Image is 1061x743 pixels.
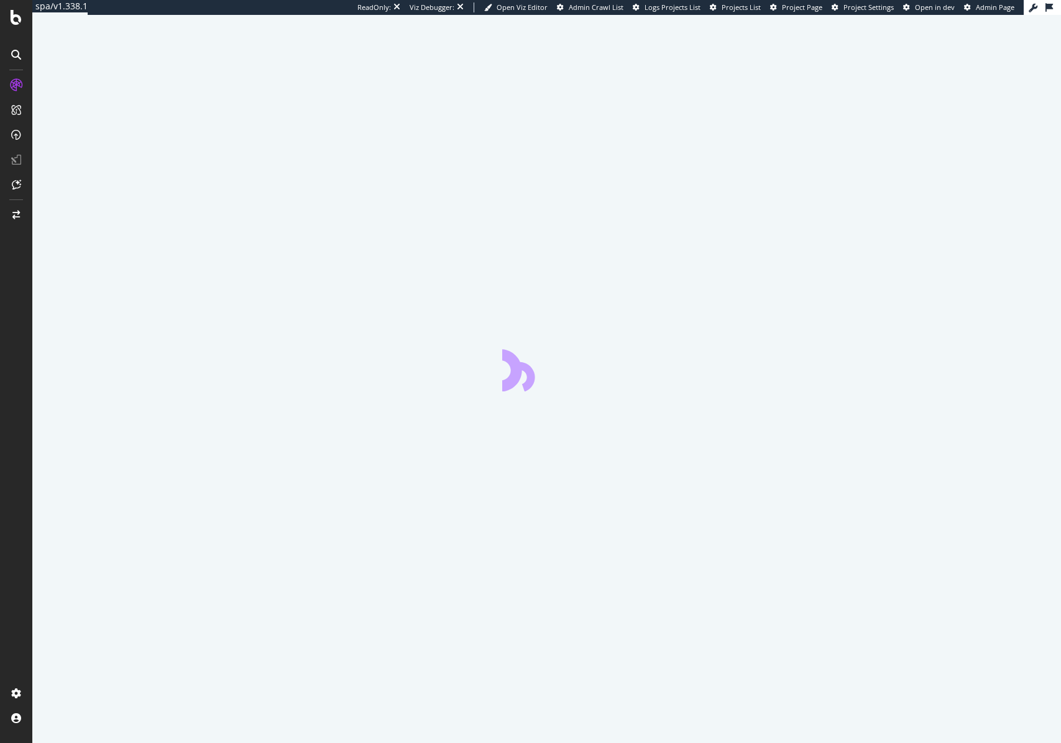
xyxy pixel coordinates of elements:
a: Project Page [770,2,822,12]
a: Project Settings [832,2,894,12]
a: Admin Crawl List [557,2,623,12]
span: Open in dev [915,2,955,12]
a: Projects List [710,2,761,12]
span: Projects List [722,2,761,12]
span: Admin Crawl List [569,2,623,12]
a: Open in dev [903,2,955,12]
div: animation [502,347,592,391]
span: Logs Projects List [645,2,700,12]
span: Admin Page [976,2,1014,12]
div: Viz Debugger: [410,2,454,12]
span: Project Page [782,2,822,12]
div: ReadOnly: [357,2,391,12]
a: Open Viz Editor [484,2,548,12]
a: Admin Page [964,2,1014,12]
span: Project Settings [843,2,894,12]
a: Logs Projects List [633,2,700,12]
span: Open Viz Editor [497,2,548,12]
